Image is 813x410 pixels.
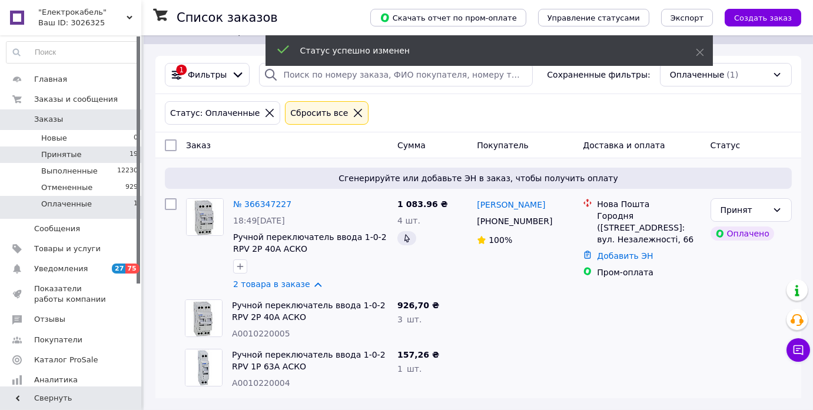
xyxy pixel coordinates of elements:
span: Оплаченные [41,199,92,209]
span: Статус [711,141,741,150]
a: № 366347227 [233,199,291,209]
span: 100% [489,235,512,245]
a: 2 товара в заказе [233,279,310,289]
span: Принятые [41,149,82,160]
span: 157,26 ₴ [397,350,439,359]
span: Сообщения [34,224,80,234]
span: 18:49[DATE] [233,216,285,225]
a: Ручной переключатель ввода 1-0-2 RPV 1P 63A АСКО [232,350,386,371]
span: "Електрокабель" [38,7,127,18]
span: Управление статусами [547,14,640,22]
span: 1 [134,199,138,209]
button: Экспорт [661,9,713,26]
h1: Список заказов [177,11,278,25]
a: Создать заказ [713,12,801,22]
span: Аналитика [34,375,78,385]
img: Фото товару [185,300,222,336]
span: Каталог ProSale [34,355,98,365]
span: Выполненные [41,166,98,176]
span: Товары и услуги [34,244,101,254]
span: Покупатель [477,141,529,150]
button: Скачать отчет по пром-оплате [370,9,526,26]
span: Заказы и сообщения [34,94,118,105]
div: Сбросить все [288,106,350,119]
span: 3 шт. [397,315,422,324]
span: A0010220004 [232,378,290,388]
span: Сумма [397,141,426,150]
span: 929 [125,182,138,193]
span: 1 шт. [397,364,422,374]
span: Создать заказ [734,14,792,22]
span: Заказ [186,141,211,150]
span: Уведомления [34,264,88,274]
span: Покупатели [34,335,82,345]
span: Показатели работы компании [34,284,109,305]
span: A0010220005 [232,329,290,338]
span: Доставка и оплата [583,141,665,150]
a: Ручной переключатель ввода 1-0-2 RPV 2P 40A АСКО [232,301,386,322]
input: Поиск по номеру заказа, ФИО покупателя, номеру телефона, Email, номеру накладной [259,63,532,86]
div: Ваш ID: 3026325 [38,18,141,28]
button: Управление статусами [538,9,649,26]
img: Фото товару [185,349,222,386]
span: Сгенерируйте или добавьте ЭН в заказ, чтобы получить оплату [170,172,787,184]
span: 19 [130,149,138,160]
span: Экспорт [671,14,704,22]
span: Отмененные [41,182,92,193]
span: 0 [134,133,138,144]
a: [PERSON_NAME] [477,199,545,211]
span: Главная [34,74,67,85]
input: Поиск [6,42,138,63]
span: 1 083.96 ₴ [397,199,448,209]
span: 926,70 ₴ [397,301,439,310]
a: Фото товару [186,198,224,236]
button: Создать заказ [725,9,801,26]
span: Отзывы [34,314,65,325]
div: Городня ([STREET_ADDRESS]: вул. Незалежності, 66 [597,210,701,245]
span: (1) [726,70,738,79]
div: Статус: Оплаченные [168,106,262,119]
div: Статус успешно изменен [300,45,666,56]
span: 75 [125,264,139,274]
img: Фото товару [187,199,223,235]
span: Фильтры [188,69,227,81]
div: Принят [721,204,768,216]
span: 27 [112,264,125,274]
span: 4 шт. [397,216,420,225]
a: Добавить ЭН [597,251,653,261]
span: Скачать отчет по пром-оплате [380,12,517,23]
a: Ручной переключатель ввода 1-0-2 RPV 2P 40A АСКО [233,232,387,254]
div: Пром-оплата [597,266,701,278]
span: Новые [41,133,67,144]
span: Оплаченные [670,69,725,81]
div: Оплачено [711,226,774,241]
div: [PHONE_NUMBER] [474,213,555,229]
span: Заказы [34,114,63,125]
div: Нова Пошта [597,198,701,210]
button: Чат с покупателем [787,338,810,362]
span: 12230 [117,166,138,176]
span: Сохраненные фильтры: [547,69,650,81]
